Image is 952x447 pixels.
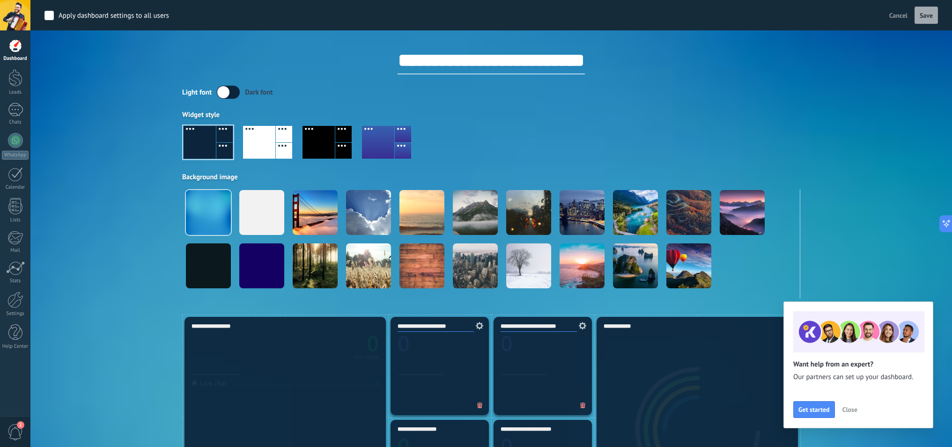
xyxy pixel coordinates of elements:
[2,184,29,191] div: Calendar
[182,173,800,182] div: Background image
[2,344,29,350] div: Help Center
[793,401,835,418] button: Get started
[793,360,923,369] h2: Want help from an expert?
[2,278,29,284] div: Stats
[838,403,862,417] button: Close
[920,12,933,19] span: Save
[2,119,29,125] div: Chats
[793,373,923,382] span: Our partners can set up your dashboard.
[842,406,857,413] span: Close
[59,11,169,21] div: Apply dashboard settings to all users
[182,88,212,97] div: Light font
[2,311,29,317] div: Settings
[889,11,908,20] span: Cancel
[17,421,24,429] span: 2
[798,406,830,413] span: Get started
[2,56,29,62] div: Dashboard
[2,248,29,254] div: Mail
[245,88,273,97] div: Dark font
[886,8,911,22] button: Cancel
[2,217,29,223] div: Lists
[182,110,800,119] div: Widget style
[2,89,29,95] div: Leads
[915,7,938,24] button: Save
[2,151,29,160] div: WhatsApp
